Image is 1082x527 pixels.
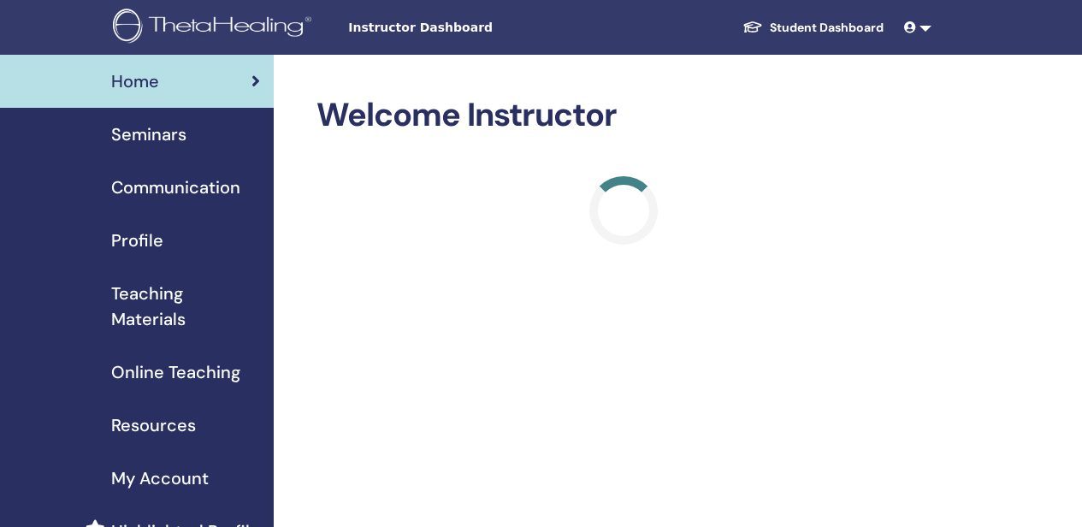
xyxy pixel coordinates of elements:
span: Communication [111,175,240,200]
span: Home [111,68,159,94]
img: graduation-cap-white.svg [742,20,763,34]
span: Teaching Materials [111,281,260,332]
span: Resources [111,412,196,438]
a: Student Dashboard [729,12,897,44]
span: My Account [111,465,209,491]
span: Online Teaching [111,359,240,385]
span: Profile [111,228,163,253]
h2: Welcome Instructor [316,96,931,135]
span: Seminars [111,121,186,147]
span: Instructor Dashboard [348,19,605,37]
img: logo.png [113,9,317,47]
